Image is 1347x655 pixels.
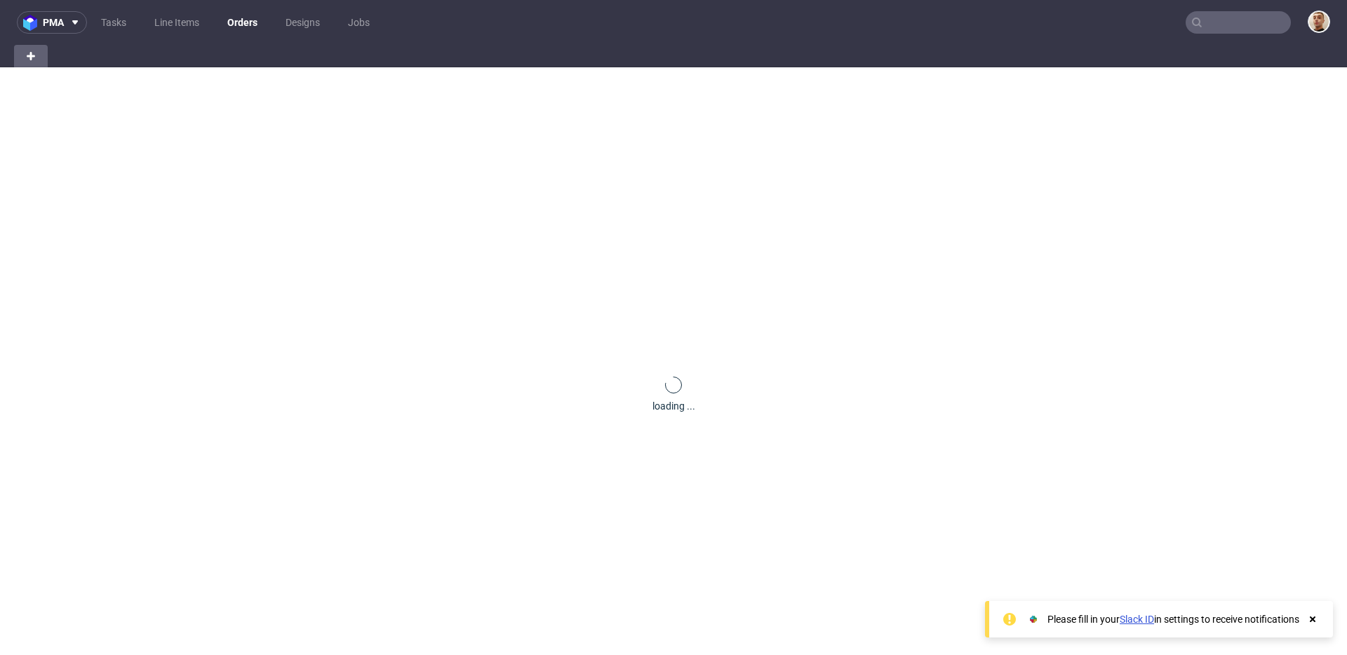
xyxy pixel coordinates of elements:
a: Tasks [93,11,135,34]
a: Slack ID [1120,614,1154,625]
div: Please fill in your in settings to receive notifications [1047,612,1299,626]
img: Slack [1026,612,1040,626]
a: Orders [219,11,266,34]
span: pma [43,18,64,27]
img: Bartłomiej Leśniczuk [1309,12,1329,32]
div: loading ... [652,399,695,413]
a: Line Items [146,11,208,34]
button: pma [17,11,87,34]
a: Designs [277,11,328,34]
a: Jobs [340,11,378,34]
img: logo [23,15,43,31]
